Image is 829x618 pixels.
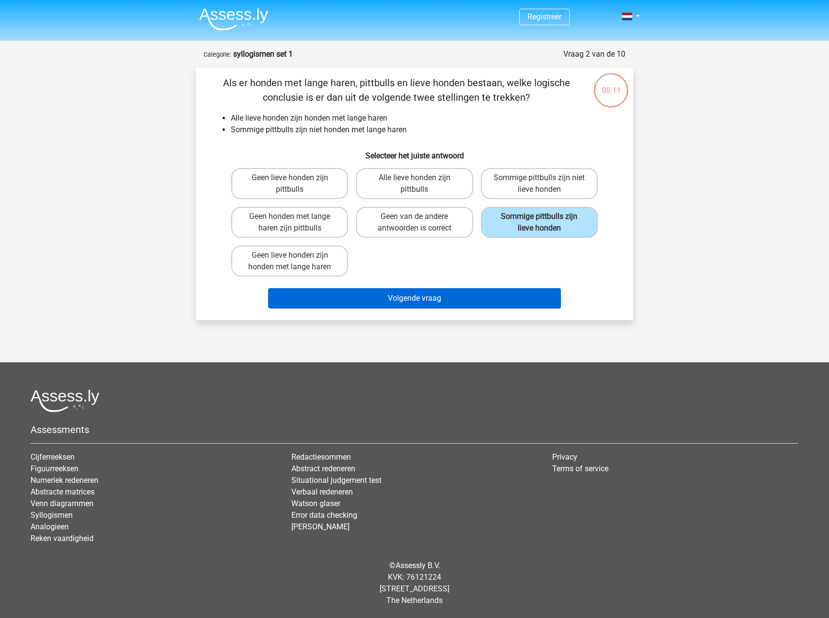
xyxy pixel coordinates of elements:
label: Sommige pittbulls zijn niet lieve honden [481,168,598,199]
a: Assessly B.V. [396,561,440,570]
a: [PERSON_NAME] [291,522,350,531]
div: Vraag 2 van de 10 [563,48,625,60]
a: Error data checking [291,510,357,520]
a: Analogieen [31,522,69,531]
img: Assessly [199,8,268,31]
img: Assessly logo [31,389,99,412]
a: Terms of service [552,464,608,473]
div: © KVK: 76121224 [STREET_ADDRESS] The Netherlands [23,552,806,614]
a: Situational judgement test [291,476,382,485]
a: Abstracte matrices [31,487,95,496]
li: Alle lieve honden zijn honden met lange haren [231,112,618,124]
label: Geen lieve honden zijn honden met lange haren [231,246,348,277]
a: Numeriek redeneren [31,476,98,485]
a: Watson glaser [291,499,340,508]
label: Geen honden met lange haren zijn pittbulls [231,207,348,238]
p: Als er honden met lange haren, pittbulls en lieve honden bestaan, welke logische conclusie is er ... [211,76,581,105]
button: Volgende vraag [268,288,561,309]
a: Abstract redeneren [291,464,355,473]
a: Venn diagrammen [31,499,94,508]
a: Privacy [552,452,577,462]
label: Geen lieve honden zijn pittbulls [231,168,348,199]
a: Registreer [527,12,561,21]
li: Sommige pittbulls zijn niet honden met lange haren [231,124,618,136]
strong: syllogismen set 1 [233,49,293,59]
h6: Selecteer het juiste antwoord [211,143,618,160]
a: Syllogismen [31,510,73,520]
div: 08:11 [593,72,629,96]
a: Reken vaardigheid [31,534,94,543]
label: Alle lieve honden zijn pittbulls [356,168,473,199]
a: Figuurreeksen [31,464,79,473]
a: Verbaal redeneren [291,487,353,496]
a: Cijferreeksen [31,452,75,462]
h5: Assessments [31,424,798,435]
label: Geen van de andere antwoorden is correct [356,207,473,238]
a: Redactiesommen [291,452,351,462]
small: Categorie: [204,51,231,58]
label: Sommige pittbulls zijn lieve honden [481,207,598,238]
